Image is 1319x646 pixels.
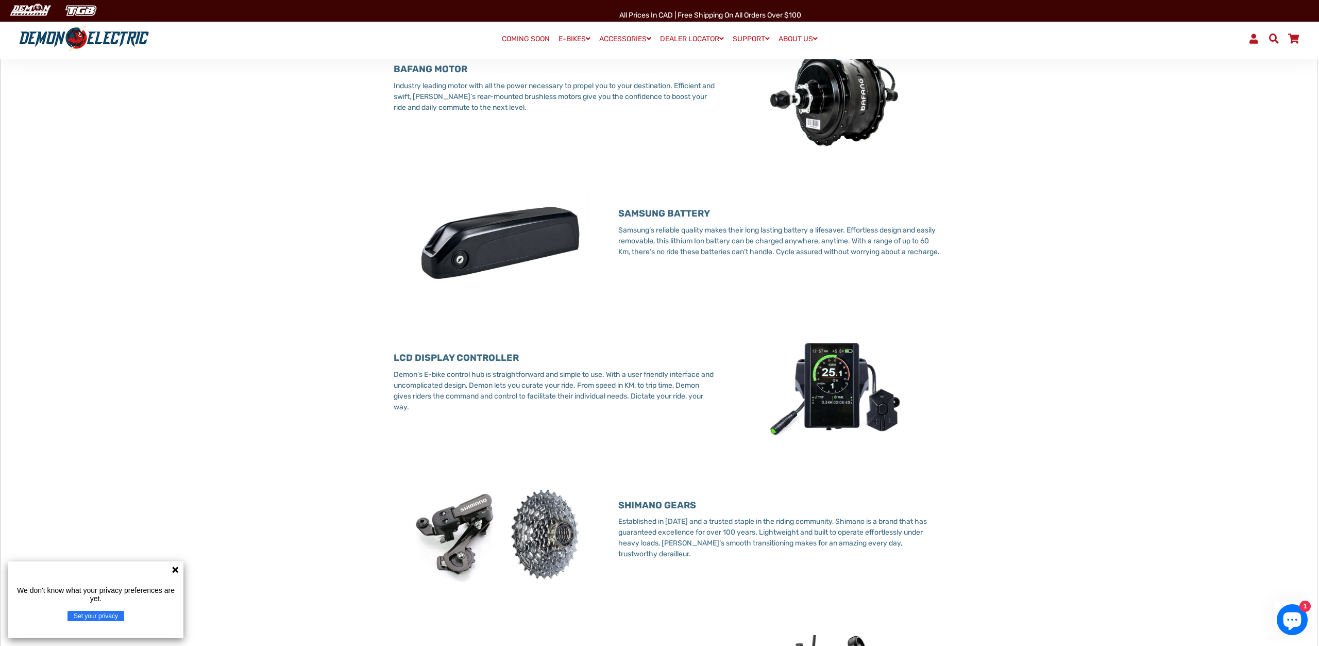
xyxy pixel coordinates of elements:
h3: BAFANG MOTOR [394,64,715,75]
img: Demon Electric logo [15,25,153,52]
img: MicrosoftTeams-image_11.jpg [394,188,603,298]
h3: LCD DISPLAY CONTROLLER [394,353,715,364]
p: Industry leading motor with all the power necessary to propel you to your destination. Efficient ... [394,80,715,113]
img: MicrosoftTeams-image_10.jpg [731,43,940,154]
p: Established in [DATE] and a trusted staple in the riding community, Shimano is a brand that has g... [618,516,940,559]
img: TGB Canada [60,2,102,19]
span: All Prices in CAD | Free shipping on all orders over $100 [619,11,801,20]
a: E-BIKES [555,31,594,46]
h3: SHIMANO GEARS [618,500,940,511]
p: Demon’s E-bike control hub is straightforward and simple to use. With a user friendly interface a... [394,369,715,412]
a: SUPPORT [729,31,773,46]
img: Demon Electric [5,2,55,19]
a: COMING SOON [498,32,553,46]
img: MicrosoftTeams-image_15.jpg [394,479,603,590]
a: DEALER LOCATOR [656,31,728,46]
p: We don't know what your privacy preferences are yet. [12,586,179,603]
a: ABOUT US [775,31,821,46]
inbox-online-store-chat: Shopify online store chat [1274,604,1311,638]
a: ACCESSORIES [596,31,655,46]
button: Set your privacy [67,611,124,621]
p: Samsung’s reliable quality makes their long lasting battery a lifesaver. Effortless design and ea... [618,225,940,257]
h3: SAMSUNG BATTERY [618,208,940,220]
img: MicrosoftTeams-image_14.jpg [731,332,940,442]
